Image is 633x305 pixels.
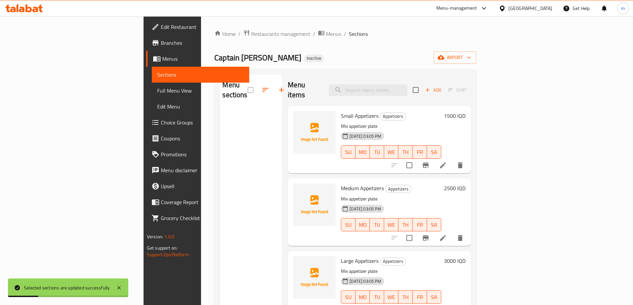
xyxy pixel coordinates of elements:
div: [GEOGRAPHIC_DATA] [508,5,552,12]
span: [DATE] 03:05 PM [347,206,384,212]
span: SA [430,147,439,157]
li: / [344,30,346,38]
button: Branch-specific-item [418,230,434,246]
span: SA [430,292,439,302]
span: Inactive [304,55,324,61]
a: Branches [146,35,249,51]
span: Coverage Report [161,198,244,206]
button: TH [398,145,413,159]
a: Choice Groups [146,114,249,130]
button: SU [341,290,356,304]
button: import [434,51,476,64]
span: Menu disclaimer [161,166,244,174]
span: Sections [157,71,244,79]
span: Upsell [161,182,244,190]
nav: breadcrumb [214,30,476,38]
span: SA [430,220,439,230]
img: Medium Appetizers [293,184,336,226]
span: 1.0.0 [164,232,174,241]
span: Appetizers [380,113,406,120]
span: Full Menu View [157,87,244,95]
h6: 3000 IQD [444,256,466,266]
span: Branches [161,39,244,47]
button: TU [370,218,384,231]
span: Captain [PERSON_NAME] [214,50,301,65]
span: Add item [423,85,444,95]
h6: 1500 IQD [444,111,466,120]
span: WE [387,147,396,157]
span: FR [415,147,424,157]
span: SU [344,220,353,230]
button: SA [427,218,441,231]
button: Add [423,85,444,95]
span: WE [387,292,396,302]
img: Large Appetizers [293,256,336,299]
span: TU [372,147,381,157]
div: Inactive [304,54,324,62]
button: Add section [273,82,289,98]
span: Sections [349,30,368,38]
span: [DATE] 03:05 PM [347,133,384,139]
div: Appetizers [380,258,406,266]
span: Version: [147,232,163,241]
span: Menus [162,55,244,63]
button: TU [370,290,384,304]
button: SU [341,145,356,159]
button: TH [398,290,413,304]
button: MO [356,290,370,304]
div: Appetizers [380,113,406,120]
span: Coupons [161,134,244,142]
img: Small Appetizers [293,111,336,154]
a: Menu disclaimer [146,162,249,178]
button: WE [384,290,398,304]
span: MO [358,292,367,302]
button: delete [452,230,468,246]
span: TH [401,292,410,302]
p: Mix appetizer plate [341,122,441,130]
a: Menus [318,30,341,38]
span: MO [358,147,367,157]
div: Selected sections are updated successfully [24,284,110,291]
span: Appetizers [380,258,406,265]
div: Menu-management [436,4,477,12]
span: Medium Appetizers [341,183,384,193]
span: m [621,5,625,12]
button: SA [427,145,441,159]
span: [DATE] 03:05 PM [347,278,384,284]
button: SA [427,290,441,304]
span: Select to update [402,231,416,245]
span: Grocery Checklist [161,214,244,222]
a: Full Menu View [152,83,249,99]
a: Menus [146,51,249,67]
p: Mix appetizer plate [341,195,441,203]
span: TU [372,292,381,302]
button: Branch-specific-item [418,157,434,173]
a: Coverage Report [146,194,249,210]
input: search [329,84,407,96]
button: TU [370,145,384,159]
a: Coupons [146,130,249,146]
span: WE [387,220,396,230]
a: Edit menu item [439,234,447,242]
span: Restaurants management [251,30,310,38]
span: TU [372,220,381,230]
span: SU [344,147,353,157]
span: Edit Restaurant [161,23,244,31]
button: FR [413,218,427,231]
p: Mix appetizer plate [341,267,441,275]
button: WE [384,145,398,159]
span: Select to update [402,158,416,172]
span: MO [358,220,367,230]
h2: Menu items [288,80,321,100]
button: FR [413,145,427,159]
span: Edit Menu [157,103,244,111]
button: delete [452,157,468,173]
a: Edit Restaurant [146,19,249,35]
span: FR [415,292,424,302]
span: Appetizers [385,185,411,193]
a: Restaurants management [243,30,310,38]
button: FR [413,290,427,304]
button: WE [384,218,398,231]
a: Edit menu item [439,161,447,169]
a: Grocery Checklist [146,210,249,226]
